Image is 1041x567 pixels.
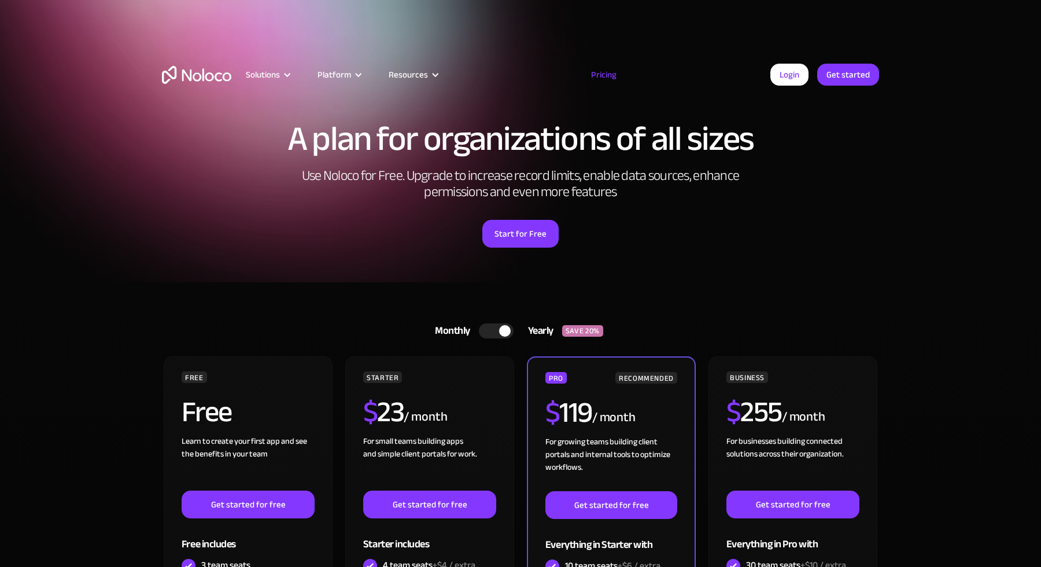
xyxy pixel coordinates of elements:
[389,67,428,82] div: Resources
[726,397,782,426] h2: 255
[420,322,479,340] div: Monthly
[363,371,402,383] div: STARTER
[231,67,303,82] div: Solutions
[374,67,451,82] div: Resources
[545,398,592,427] h2: 119
[363,491,496,518] a: Get started for free
[404,408,447,426] div: / month
[246,67,280,82] div: Solutions
[182,491,315,518] a: Get started for free
[782,408,825,426] div: / month
[545,491,677,519] a: Get started for free
[363,385,378,439] span: $
[162,66,231,84] a: home
[289,168,752,200] h2: Use Noloco for Free. Upgrade to increase record limits, enable data sources, enhance permissions ...
[514,322,562,340] div: Yearly
[545,372,567,384] div: PRO
[182,518,315,556] div: Free includes
[363,397,404,426] h2: 23
[577,67,631,82] a: Pricing
[726,385,741,439] span: $
[182,397,232,426] h2: Free
[363,435,496,491] div: For small teams building apps and simple client portals for work. ‍
[562,325,603,337] div: SAVE 20%
[615,372,677,384] div: RECOMMENDED
[817,64,879,86] a: Get started
[545,436,677,491] div: For growing teams building client portals and internal tools to optimize workflows.
[303,67,374,82] div: Platform
[545,385,560,440] span: $
[726,435,859,491] div: For businesses building connected solutions across their organization. ‍
[482,220,559,248] a: Start for Free
[592,408,636,427] div: / month
[726,491,859,518] a: Get started for free
[182,371,207,383] div: FREE
[162,122,879,156] h1: A plan for organizations of all sizes
[363,518,496,556] div: Starter includes
[770,64,809,86] a: Login
[726,518,859,556] div: Everything in Pro with
[545,519,677,557] div: Everything in Starter with
[182,435,315,491] div: Learn to create your first app and see the benefits in your team ‍
[726,371,768,383] div: BUSINESS
[318,67,351,82] div: Platform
